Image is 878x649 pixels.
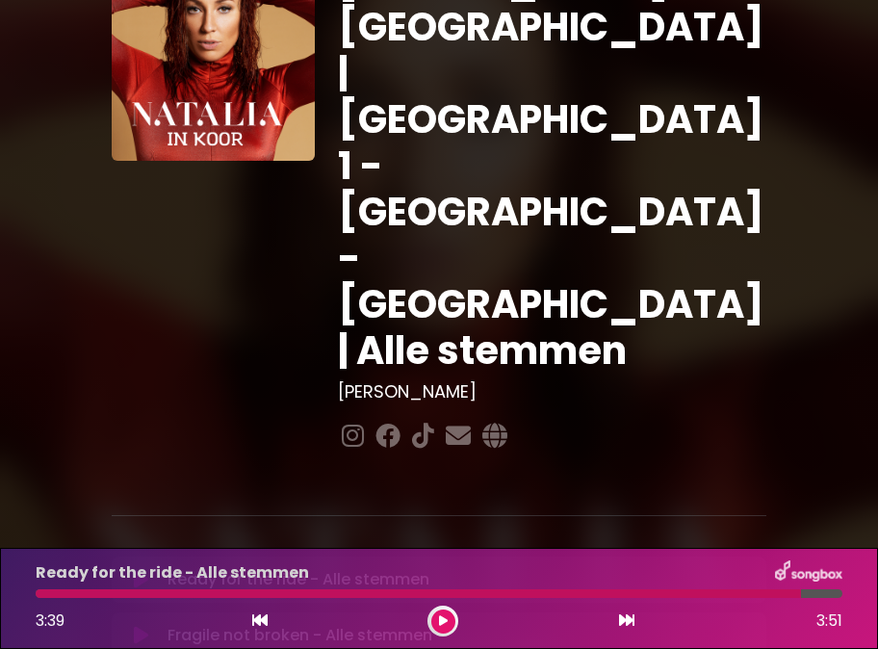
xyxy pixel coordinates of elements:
[816,610,842,633] span: 3:51
[338,381,766,402] h3: [PERSON_NAME]
[36,610,65,632] span: 3:39
[775,560,842,585] img: songbox-logo-white.png
[36,561,309,584] p: Ready for the ride - Alle stemmen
